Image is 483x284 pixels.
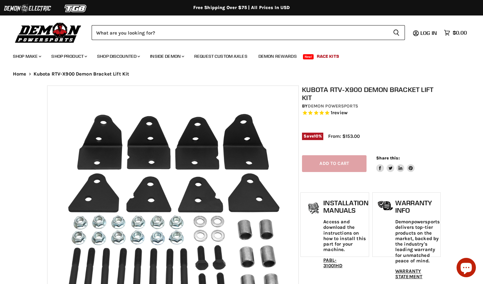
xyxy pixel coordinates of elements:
span: 10 [314,134,318,138]
span: Log in [420,30,437,36]
h1: Warranty Info [395,199,440,214]
a: WARRANTY STATEMENT [395,268,422,279]
a: Race Kits [312,50,344,63]
span: Share this: [376,156,399,160]
a: Home [13,71,26,77]
a: Demon Powersports [308,103,358,109]
aside: Share this: [376,155,415,172]
p: Demonpowersports delivers top-tier products on the market, backed by the industry's leading warra... [395,219,440,264]
span: From: $153.00 [328,133,360,139]
a: Inside Demon [145,50,188,63]
span: review [332,110,347,116]
span: Kubota RTV-X900 Demon Bracket Lift Kit [34,71,129,77]
img: Demon Powersports [13,21,84,44]
ul: Main menu [8,47,465,63]
img: install_manual-icon.png [306,201,322,217]
img: TGB Logo 2 [52,2,100,15]
span: Rated 5.0 out of 5 stars 1 reviews [302,110,439,117]
span: Save % [302,133,323,140]
a: PABL-31001HD [323,257,342,269]
button: Search [388,25,405,40]
span: 1 reviews [331,110,347,116]
input: Search [92,25,388,40]
img: Demon Electric Logo 2 [3,2,52,15]
img: warranty-icon.png [377,201,394,211]
a: Shop Make [8,50,45,63]
form: Product [92,25,405,40]
a: Shop Product [46,50,91,63]
a: Request Custom Axles [189,50,252,63]
a: Shop Discounted [92,50,144,63]
inbox-online-store-chat: Shopify online store chat [455,258,478,279]
h1: Installation Manuals [323,199,368,214]
p: Access and download the instructions on how to install this part for your machine. [323,219,368,253]
span: $0.00 [453,30,467,36]
div: by [302,103,439,110]
span: New! [303,54,314,59]
a: $0.00 [441,28,470,37]
a: Demon Rewards [254,50,302,63]
a: Log in [418,30,441,36]
h1: Kubota RTV-X900 Demon Bracket Lift Kit [302,86,439,102]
